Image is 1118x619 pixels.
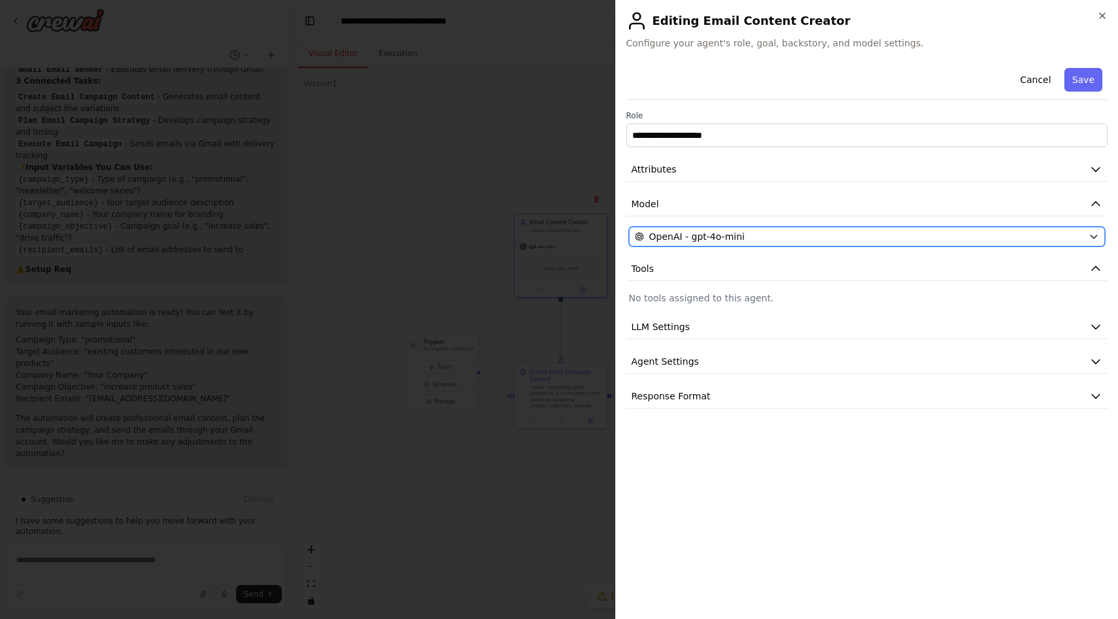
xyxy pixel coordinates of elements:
button: Tools [626,257,1108,281]
button: Model [626,192,1108,216]
button: Attributes [626,158,1108,182]
button: Response Format [626,384,1108,409]
button: LLM Settings [626,315,1108,339]
button: Cancel [1012,68,1059,92]
button: Save [1064,68,1102,92]
span: Tools [632,262,654,275]
button: Agent Settings [626,350,1108,374]
span: Response Format [632,390,711,403]
p: No tools assigned to this agent. [629,292,1106,305]
label: Role [626,110,1108,121]
span: OpenAI - gpt-4o-mini [649,230,745,243]
span: LLM Settings [632,320,690,333]
span: Agent Settings [632,355,699,368]
span: Model [632,197,659,210]
span: Attributes [632,163,677,176]
span: Configure your agent's role, goal, backstory, and model settings. [626,37,1108,50]
h2: Editing Email Content Creator [626,10,1108,31]
button: OpenAI - gpt-4o-mini [629,227,1106,246]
